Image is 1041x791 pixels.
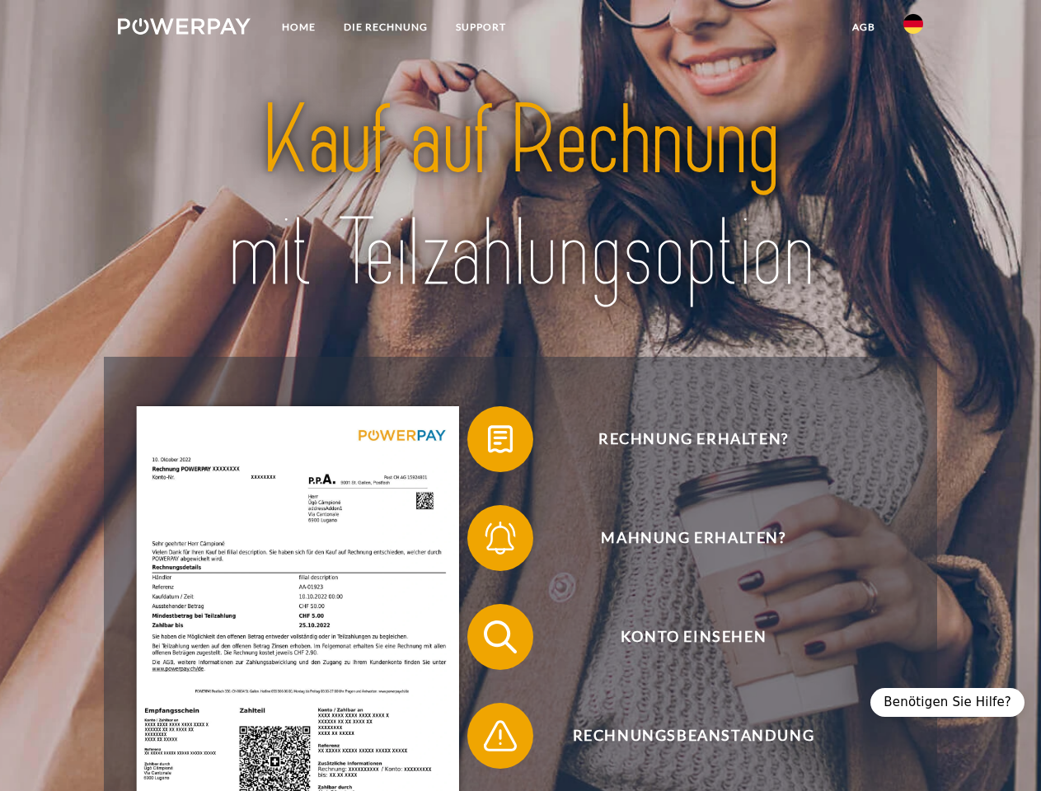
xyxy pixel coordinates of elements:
button: Konto einsehen [467,604,896,670]
img: title-powerpay_de.svg [157,79,884,316]
span: Rechnung erhalten? [491,406,895,472]
img: qb_search.svg [480,616,521,658]
img: qb_bell.svg [480,517,521,559]
a: DIE RECHNUNG [330,12,442,42]
button: Rechnung erhalten? [467,406,896,472]
button: Rechnungsbeanstandung [467,703,896,769]
div: Benötigen Sie Hilfe? [870,688,1025,717]
img: logo-powerpay-white.svg [118,18,251,35]
a: agb [838,12,889,42]
a: SUPPORT [442,12,520,42]
a: Home [268,12,330,42]
button: Mahnung erhalten? [467,505,896,571]
img: qb_warning.svg [480,715,521,756]
span: Rechnungsbeanstandung [491,703,895,769]
img: de [903,14,923,34]
span: Mahnung erhalten? [491,505,895,571]
span: Konto einsehen [491,604,895,670]
img: qb_bill.svg [480,419,521,460]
